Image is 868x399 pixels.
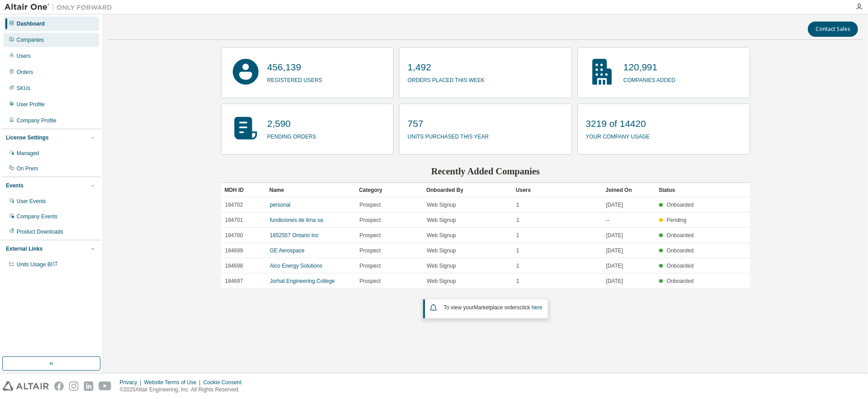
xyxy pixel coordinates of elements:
[667,278,694,284] span: Onboarded
[270,217,323,223] a: fundiciones de lima sa
[606,201,623,208] span: [DATE]
[17,165,38,172] div: On Prem
[267,74,322,84] p: registered users
[360,278,381,285] span: Prospect
[427,262,456,269] span: Web Signup
[516,247,520,254] span: 1
[667,217,686,223] span: Pending
[516,217,520,224] span: 1
[606,217,610,224] span: --
[221,165,750,177] h2: Recently Added Companies
[360,217,381,224] span: Prospect
[270,202,291,208] a: personal
[6,245,43,252] div: External Links
[17,117,56,124] div: Company Profile
[17,213,57,220] div: Company Events
[270,278,335,284] a: Jorhat Engineering College
[427,232,456,239] span: Web Signup
[444,304,542,311] span: To view your click
[408,61,485,74] p: 1,492
[360,201,381,208] span: Prospect
[17,228,63,235] div: Product Downloads
[3,382,49,391] img: altair_logo.svg
[606,183,652,197] div: Joined On
[17,198,46,205] div: User Events
[267,117,316,130] p: 2,590
[659,183,696,197] div: Status
[203,379,247,386] div: Cookie Consent
[474,304,520,311] em: Marketplace orders
[17,20,45,27] div: Dashboard
[269,183,352,197] div: Name
[360,232,381,239] span: Prospect
[225,247,243,254] span: 184699
[225,201,243,208] span: 184702
[6,182,23,189] div: Events
[427,278,456,285] span: Web Signup
[586,130,650,141] p: your company usage
[225,232,243,239] span: 184700
[516,278,520,285] span: 1
[6,134,48,141] div: License Settings
[17,85,30,92] div: SKUs
[267,130,316,141] p: pending orders
[17,52,30,60] div: Users
[17,261,58,268] span: Units Usage BI
[427,247,456,254] span: Web Signup
[270,247,304,254] a: GE Aerospace
[586,117,650,130] p: 3219 of 14420
[667,202,694,208] span: Onboarded
[516,183,599,197] div: Users
[144,379,203,386] div: Website Terms of Use
[667,247,694,254] span: Onboarded
[84,382,93,391] img: linkedin.svg
[225,262,243,269] span: 184698
[606,262,623,269] span: [DATE]
[516,232,520,239] span: 1
[624,74,676,84] p: companies added
[808,22,858,37] button: Contact Sales
[408,74,485,84] p: orders placed this week
[69,382,78,391] img: instagram.svg
[427,217,456,224] span: Web Signup
[516,201,520,208] span: 1
[516,262,520,269] span: 1
[667,263,694,269] span: Onboarded
[17,36,44,43] div: Companies
[360,262,381,269] span: Prospect
[408,130,489,141] p: units purchased this year
[270,263,322,269] a: Alco Energy Solutions
[606,247,623,254] span: [DATE]
[225,217,243,224] span: 184701
[4,3,117,12] img: Altair One
[606,232,623,239] span: [DATE]
[606,278,623,285] span: [DATE]
[120,379,144,386] div: Privacy
[17,101,45,108] div: User Profile
[360,247,381,254] span: Prospect
[225,183,262,197] div: MDH ID
[426,183,509,197] div: Onboarded By
[359,183,419,197] div: Category
[17,150,39,157] div: Managed
[532,304,542,311] a: here
[120,386,247,394] p: © 2025 Altair Engineering, Inc. All Rights Reserved.
[427,201,456,208] span: Web Signup
[270,232,319,239] a: 1652557 Ontario Inc
[267,61,322,74] p: 456,139
[225,278,243,285] span: 184697
[17,69,33,76] div: Orders
[99,382,112,391] img: youtube.svg
[667,232,694,239] span: Onboarded
[408,117,489,130] p: 757
[624,61,676,74] p: 120,991
[54,382,64,391] img: facebook.svg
